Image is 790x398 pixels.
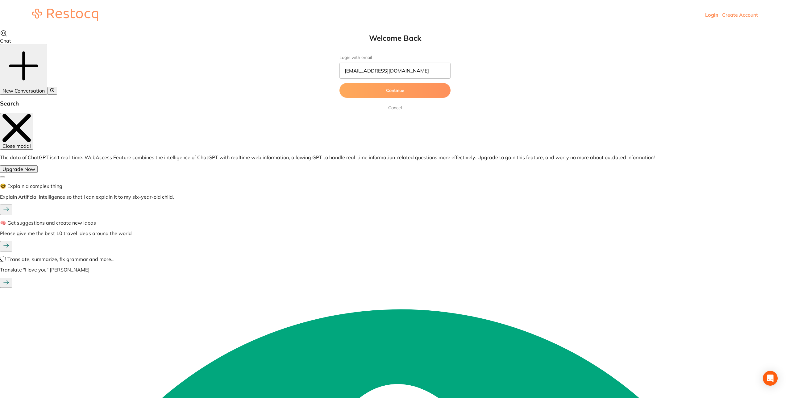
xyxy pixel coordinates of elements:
a: Login [705,12,718,18]
label: Login with email [339,55,451,60]
a: Cancel [387,104,403,111]
h1: Welcome Back [327,33,463,43]
span: New Conversation [2,88,45,94]
button: Continue [339,83,451,98]
a: Create Account [722,12,758,18]
div: Open Intercom Messenger [763,371,778,386]
img: restocq_logo.svg [32,9,98,21]
span: Close modal [2,143,31,149]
